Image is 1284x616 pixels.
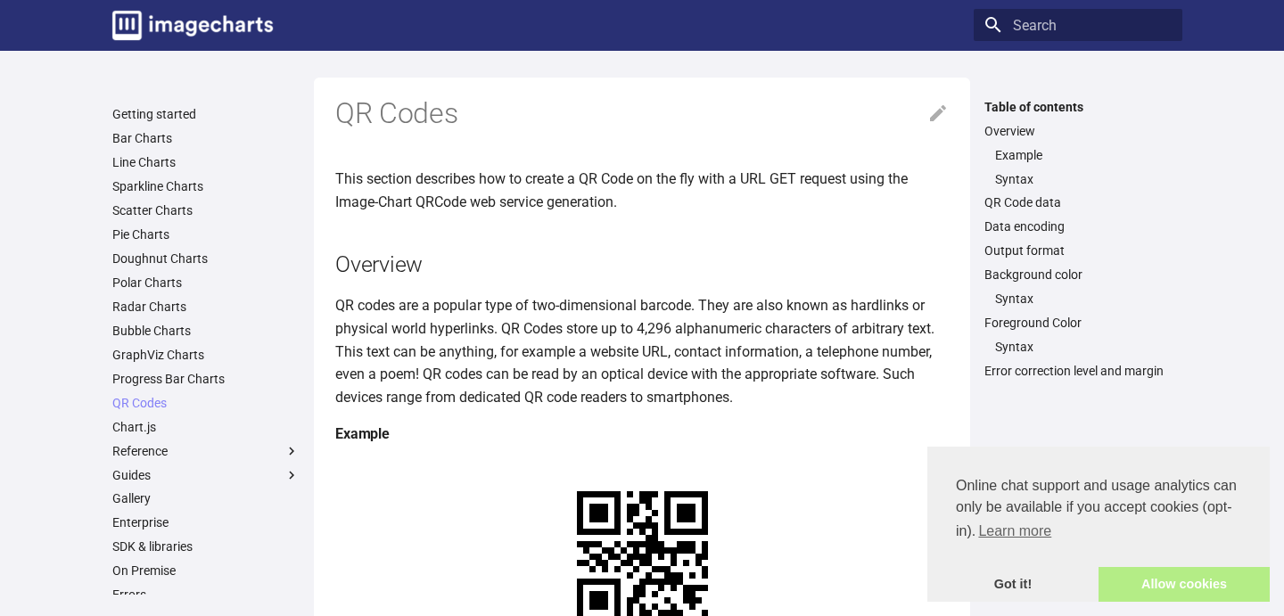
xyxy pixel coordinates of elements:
label: Reference [112,443,300,459]
a: Error correction level and margin [984,363,1172,379]
a: Background color [984,267,1172,283]
a: Data encoding [984,218,1172,234]
a: Syntax [995,339,1172,355]
nav: Foreground Color [984,339,1172,355]
a: SDK & libraries [112,538,300,554]
a: Pie Charts [112,226,300,242]
a: QR Codes [112,395,300,411]
p: QR codes are a popular type of two-dimensional barcode. They are also known as hardlinks or physi... [335,294,949,408]
a: GraphViz Charts [112,347,300,363]
a: Output format [984,242,1172,259]
a: Doughnut Charts [112,251,300,267]
a: allow cookies [1099,567,1270,603]
a: Gallery [112,490,300,506]
a: Image-Charts documentation [105,4,280,47]
div: cookieconsent [927,447,1270,602]
label: Guides [112,467,300,483]
a: Overview [984,123,1172,139]
a: Scatter Charts [112,202,300,218]
a: Line Charts [112,154,300,170]
input: Search [974,9,1182,41]
a: Bubble Charts [112,323,300,339]
a: Chart.js [112,419,300,435]
label: Table of contents [974,99,1182,115]
a: Radar Charts [112,299,300,315]
a: Errors [112,587,300,603]
a: Polar Charts [112,275,300,291]
h4: Example [335,423,949,446]
a: dismiss cookie message [927,567,1099,603]
a: Sparkline Charts [112,178,300,194]
nav: Overview [984,147,1172,187]
h2: Overview [335,249,949,280]
nav: Table of contents [974,99,1182,380]
a: On Premise [112,563,300,579]
nav: Background color [984,291,1172,307]
a: learn more about cookies [975,518,1054,545]
a: Getting started [112,106,300,122]
a: QR Code data [984,194,1172,210]
a: Foreground Color [984,315,1172,331]
img: logo [112,11,273,40]
span: Online chat support and usage analytics can only be available if you accept cookies (opt-in). [956,475,1241,545]
p: This section describes how to create a QR Code on the fly with a URL GET request using the Image-... [335,168,949,213]
a: Syntax [995,291,1172,307]
a: Bar Charts [112,130,300,146]
a: Syntax [995,171,1172,187]
a: Example [995,147,1172,163]
a: Progress Bar Charts [112,371,300,387]
a: Enterprise [112,514,300,530]
h1: QR Codes [335,95,949,133]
